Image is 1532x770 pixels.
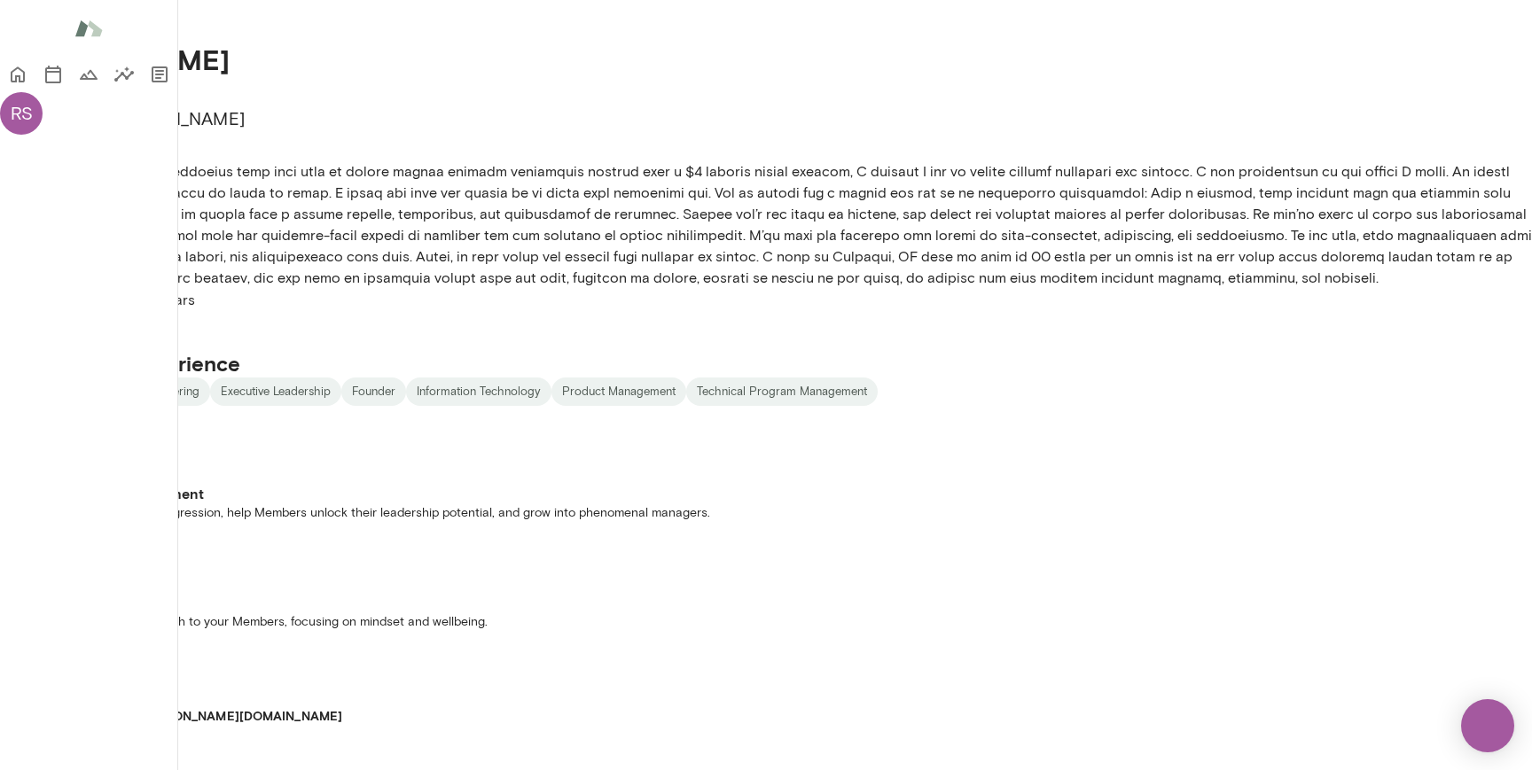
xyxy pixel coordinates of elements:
[686,383,878,401] span: Technical Program Management
[21,504,1511,522] p: You understand career progression, help Members unlock their leadership potential, and grow into ...
[71,57,106,92] button: Growth Plan
[106,57,142,92] button: Insights
[341,383,406,401] span: Founder
[142,57,177,92] button: Documents
[21,613,1511,631] p: You bring a holistic approach to your Members, focusing on mindset and wellbeing.
[406,383,551,401] span: Information Technology
[210,383,341,401] span: Executive Leadership
[21,592,1511,613] h6: Mindset & Wellbeing
[35,57,71,92] button: Sessions
[21,483,1511,504] h6: Leadership & Management
[551,383,686,401] span: Product Management
[74,12,103,45] img: Mento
